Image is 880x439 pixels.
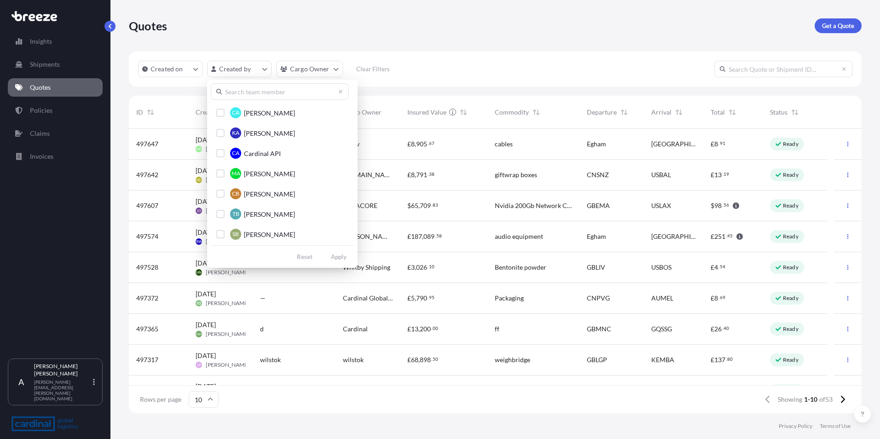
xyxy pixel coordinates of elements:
button: CA[PERSON_NAME] [211,104,354,122]
span: CA [232,149,239,158]
span: TB [232,209,239,219]
p: Reset [297,252,313,261]
span: Cardinal API [244,149,281,158]
div: Select Option [211,104,354,242]
span: [PERSON_NAME] [244,169,295,179]
button: Apply [324,249,354,264]
span: MA [232,169,240,178]
input: Search team member [211,83,349,100]
span: [PERSON_NAME] [244,230,295,239]
button: TB[PERSON_NAME] [211,205,354,223]
button: CACardinal API [211,144,354,162]
button: CB[PERSON_NAME] [211,185,354,203]
span: [PERSON_NAME] [244,190,295,199]
span: [PERSON_NAME] [244,129,295,138]
button: MA[PERSON_NAME] [211,164,354,183]
span: [PERSON_NAME] [244,109,295,118]
button: SB[PERSON_NAME] [211,225,354,243]
button: Reset [289,249,320,264]
p: Apply [331,252,347,261]
span: SB [232,230,239,239]
span: CB [232,189,239,198]
span: [PERSON_NAME] [244,210,295,219]
span: CA [232,108,239,117]
button: KA[PERSON_NAME] [211,124,354,142]
span: KA [232,128,239,138]
div: createdBy Filter options [207,80,358,268]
